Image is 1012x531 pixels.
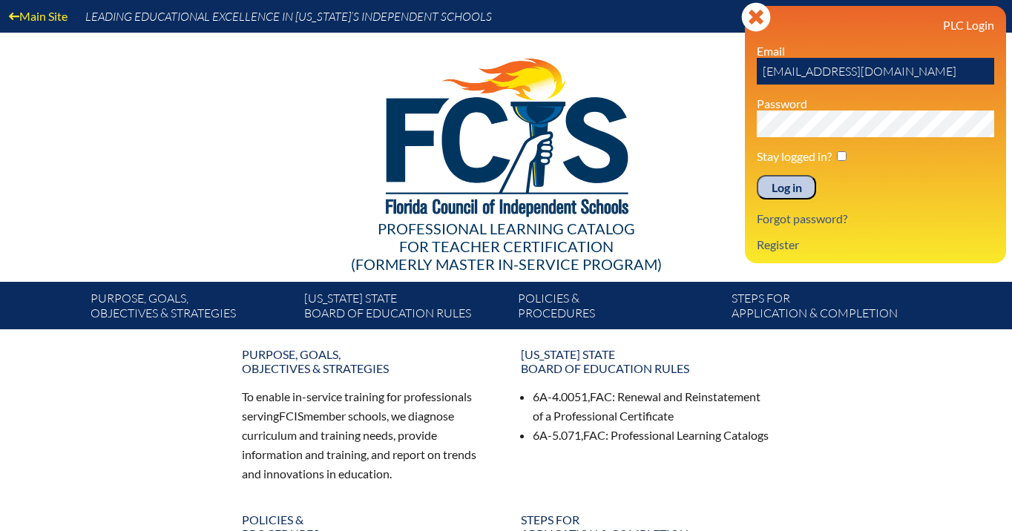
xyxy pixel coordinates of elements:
[242,387,491,483] p: To enable in-service training for professionals serving member schools, we diagnose curriculum an...
[726,288,939,329] a: Steps forapplication & completion
[512,341,779,381] a: [US_STATE] StateBoard of Education rules
[751,234,805,254] a: Register
[85,288,298,329] a: Purpose, goals,objectives & strategies
[79,220,933,273] div: Professional Learning Catalog (formerly Master In-service Program)
[757,44,785,58] label: Email
[741,2,771,32] svg: Close
[757,149,832,163] label: Stay logged in?
[353,33,660,235] img: FCISlogo221.eps
[757,175,816,200] input: Log in
[590,389,612,403] span: FAC
[298,288,512,329] a: [US_STATE] StateBoard of Education rules
[533,426,770,445] li: 6A-5.071, : Professional Learning Catalogs
[757,96,807,111] label: Password
[533,387,770,426] li: 6A-4.0051, : Renewal and Reinstatement of a Professional Certificate
[751,208,853,228] a: Forgot password?
[512,288,726,329] a: Policies &Procedures
[399,237,614,255] span: for Teacher Certification
[757,18,994,32] h3: PLC Login
[233,341,500,381] a: Purpose, goals,objectives & strategies
[279,409,303,423] span: FCIS
[583,428,605,442] span: FAC
[3,6,73,26] a: Main Site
